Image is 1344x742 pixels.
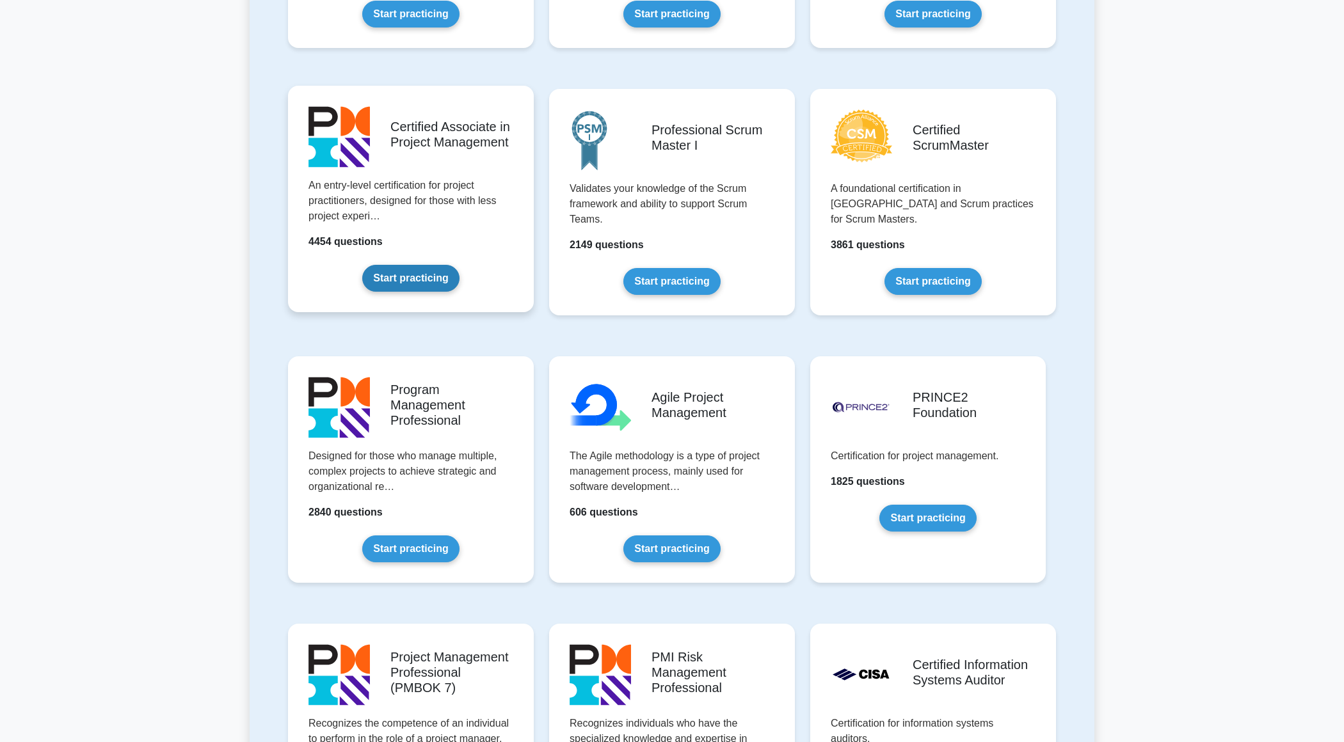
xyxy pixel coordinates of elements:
a: Start practicing [884,1,981,28]
a: Start practicing [623,535,720,562]
a: Start practicing [879,505,976,532]
a: Start practicing [884,268,981,295]
a: Start practicing [362,535,459,562]
a: Start practicing [362,265,459,292]
a: Start practicing [623,1,720,28]
a: Start practicing [623,268,720,295]
a: Start practicing [362,1,459,28]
